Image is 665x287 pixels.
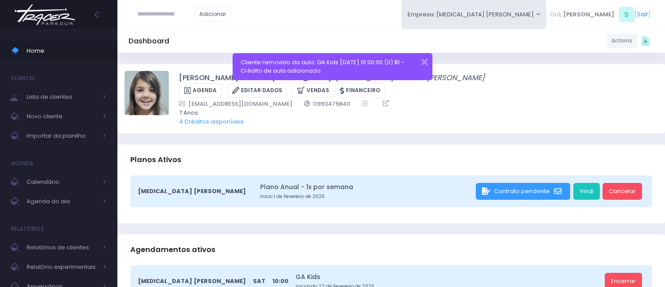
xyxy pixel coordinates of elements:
span: Home [27,45,106,57]
a: Agenda [179,83,222,98]
span: Olá, [550,10,562,19]
span: Novo cliente [27,111,97,122]
span: 7 Anos [179,109,646,117]
span: Importar da planilha [27,130,97,142]
a: 4 Créditos disponíveis [179,117,244,126]
small: Início 1 de Fevereiro de 2025 [260,193,473,200]
span: Sat [253,277,265,286]
span: Relatório experimentais [27,261,97,273]
span: [MEDICAL_DATA] [PERSON_NAME] [138,187,246,196]
h5: Dashboard [128,37,169,46]
span: S [619,7,634,22]
img: Maria Vitória R Vieira [124,71,169,115]
h4: Relatórios [11,220,44,238]
a: GA Kids [296,272,602,282]
span: Relatórios de clientes [27,242,97,253]
span: [PERSON_NAME] [563,10,614,19]
a: [PERSON_NAME] Vitória R [PERSON_NAME] [336,73,485,83]
h3: Planos Ativos [130,147,181,172]
span: [MEDICAL_DATA] [PERSON_NAME] [138,277,246,286]
a: Vendas [293,83,334,98]
a: Actions [607,34,637,48]
span: Contrato pendente [494,187,550,195]
a: [EMAIL_ADDRESS][DOMAIN_NAME] [179,99,292,109]
h4: Agenda [11,155,34,172]
a: Vindi [573,183,600,200]
a: Financeiro [335,83,385,98]
a: [PERSON_NAME] Vitória R [PERSON_NAME] [179,73,331,83]
a: Plano Anual - 1x por semana [260,182,473,192]
a: Editar Dados [227,83,287,98]
h3: Agendamentos ativos [130,237,215,262]
div: [ ] [546,4,654,24]
span: Lista de clientes [27,91,97,103]
h4: Clientes [11,70,35,87]
span: 10:00 [272,277,288,286]
span: Cliente removido da aula: GA Kids [DATE] 10:00:00 (0) 81 - Crédito de aula adicionado. [241,58,404,75]
a: Cancelar [603,183,642,200]
a: Adicionar [195,7,231,21]
span: Agenda do dia [27,196,97,207]
span: Calendário [27,176,97,188]
a: Sair [637,10,648,19]
a: 11993479840 [304,99,351,109]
